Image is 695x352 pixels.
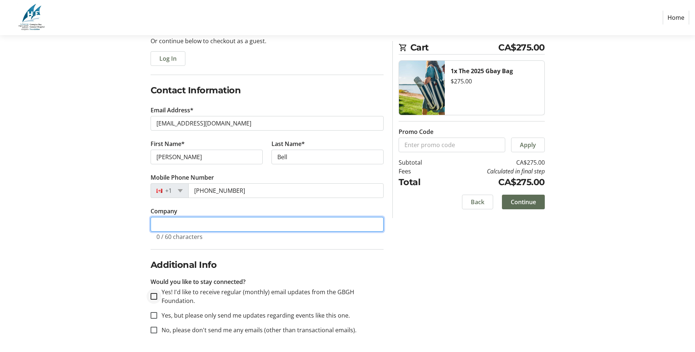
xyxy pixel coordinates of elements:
td: Total [399,176,441,189]
td: Calculated in final step [441,167,545,176]
h2: Contact Information [151,84,384,97]
a: Home [663,11,689,25]
p: Or continue below to checkout as a guest. [151,37,384,45]
button: Log In [151,51,185,66]
input: (506) 234-5678 [188,183,384,198]
button: Apply [511,138,545,152]
label: First Name* [151,139,185,148]
p: Would you like to stay connected? [151,277,384,286]
input: Enter promo code [399,138,505,152]
div: $275.00 [451,77,539,86]
label: Last Name* [271,139,305,148]
span: Cart [410,41,499,54]
span: Log In [159,54,177,63]
td: CA$275.00 [441,158,545,167]
strong: 1x The 2025 Gbay Bag [451,67,513,75]
td: Fees [399,167,441,176]
label: Yes! I'd like to receive regular (monthly) email updates from the GBGH Foundation. [157,288,384,305]
td: CA$275.00 [441,176,545,189]
h2: Additional Info [151,258,384,272]
label: Company [151,207,177,216]
label: No, please don't send me any emails (other than transactional emails). [157,326,356,334]
span: CA$275.00 [498,41,545,54]
img: The 2025 Gbay Bag [399,61,445,115]
label: Email Address* [151,106,193,115]
label: Yes, but please only send me updates regarding events like this one. [157,311,350,320]
span: Continue [511,198,536,206]
button: Continue [502,195,545,209]
label: Mobile Phone Number [151,173,214,182]
td: Subtotal [399,158,441,167]
span: Back [471,198,484,206]
span: Apply [520,141,536,149]
button: Back [462,195,493,209]
tr-character-limit: 0 / 60 characters [156,233,203,241]
label: Promo Code [399,127,433,136]
img: Georgian Bay General Hospital Foundation's Logo [6,3,58,32]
